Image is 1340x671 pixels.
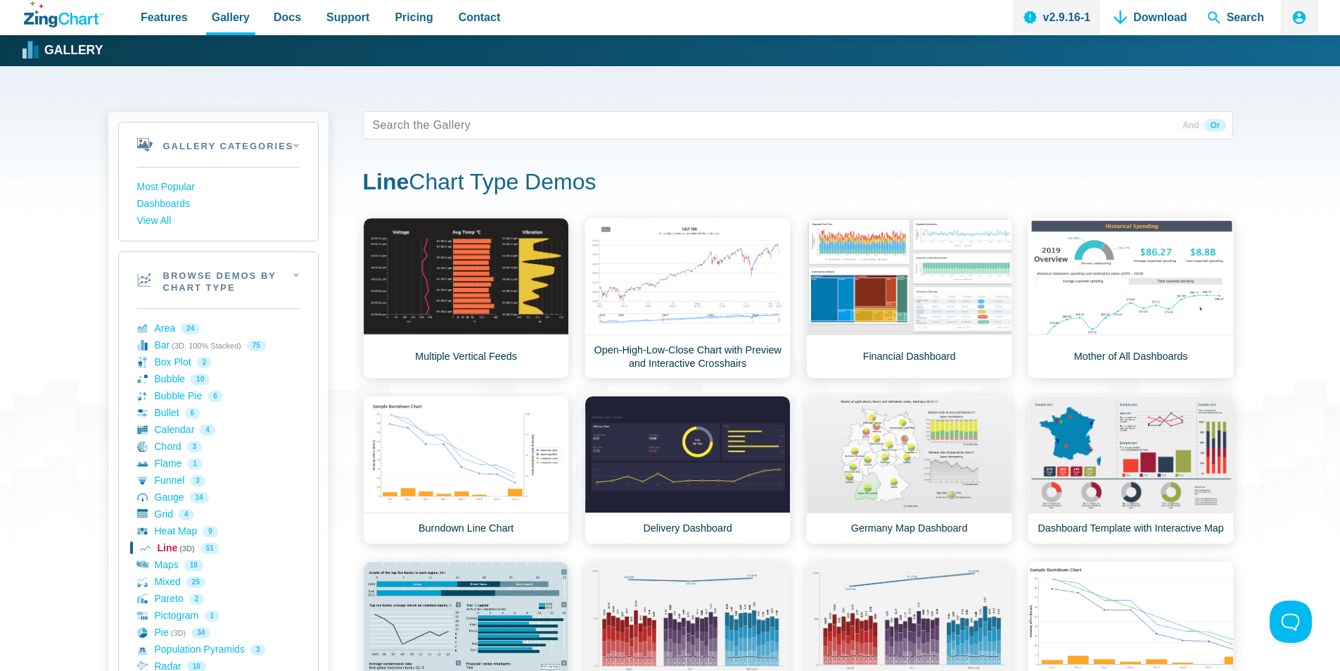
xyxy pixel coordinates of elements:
[1028,396,1234,544] a: Dashboard Template with Interactive Map
[363,396,569,544] a: Burndown Line Chart
[363,169,409,194] strong: Line
[274,8,301,27] span: Docs
[1177,119,1204,132] span: And
[24,40,103,61] a: Gallery
[459,8,501,27] span: Contact
[137,213,300,230] a: View All
[1270,601,1312,643] iframe: Toggle Customer Support
[326,8,369,27] span: Support
[395,8,433,27] span: Pricing
[1028,218,1234,379] a: Mother of All Dashboards
[44,44,103,57] strong: Gallery
[1204,119,1225,132] span: Or
[363,168,1233,199] h1: Chart Type Demos
[806,396,1012,544] a: Germany Map Dashboard
[137,179,300,196] a: Most Popular
[141,8,188,27] span: Features
[212,8,250,27] span: Gallery
[137,196,300,213] a: Dashboards
[585,396,791,544] a: Delivery Dashboard
[363,218,569,379] a: Multiple Vertical Feeds
[806,218,1012,379] a: Financial Dashboard
[24,1,103,27] a: ZingChart Logo. Click to return to the homepage
[119,252,318,308] h2: Browse Demos By Chart Type
[119,123,318,167] h2: Gallery Categories
[585,218,791,379] a: Open-High-Low-Close Chart with Preview and Interactive Crosshairs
